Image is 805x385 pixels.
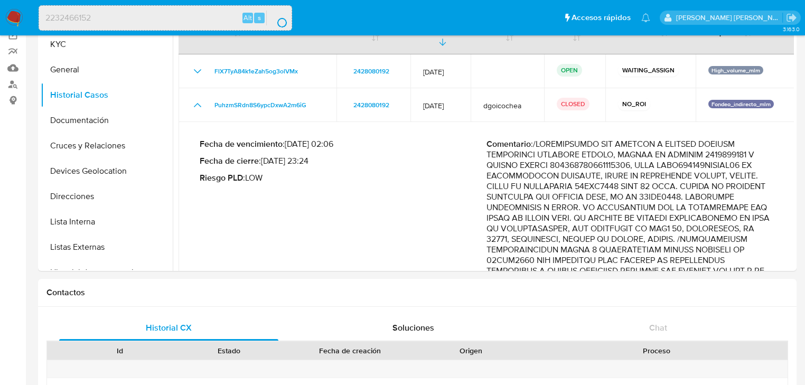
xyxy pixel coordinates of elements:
[73,345,167,356] div: Id
[41,133,173,158] button: Cruces y Relaciones
[291,345,409,356] div: Fecha de creación
[266,11,288,25] button: search-icon
[258,13,261,23] span: s
[146,322,192,334] span: Historial CX
[676,13,783,23] p: michelleangelica.rodriguez@mercadolibre.com.mx
[41,82,173,108] button: Historial Casos
[641,13,650,22] a: Notificaciones
[41,158,173,184] button: Devices Geolocation
[533,345,780,356] div: Proceso
[41,260,173,285] button: Historial de conversaciones
[786,12,797,23] a: Salir
[783,25,800,33] span: 3.163.0
[392,322,434,334] span: Soluciones
[41,108,173,133] button: Documentación
[424,345,518,356] div: Origen
[41,184,173,209] button: Direcciones
[46,287,788,298] h1: Contactos
[41,209,173,234] button: Lista Interna
[41,32,173,57] button: KYC
[41,234,173,260] button: Listas Externas
[182,345,277,356] div: Estado
[649,322,667,334] span: Chat
[572,12,631,23] span: Accesos rápidos
[39,11,292,25] input: Buscar usuario o caso...
[41,57,173,82] button: General
[244,13,252,23] span: Alt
